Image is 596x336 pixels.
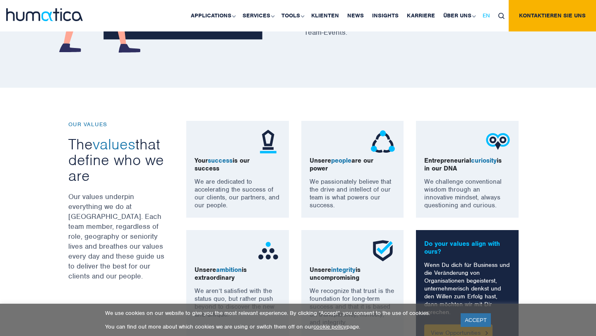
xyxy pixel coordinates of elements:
[6,8,83,21] img: logo
[68,136,166,183] h3: The that define who we are
[310,266,396,282] p: Unsere is uncompromising
[424,157,510,173] p: Entrepreneurial is in our DNA
[310,178,396,209] p: We passionately believe that the drive and intellect of our team is what powers our success.
[310,157,396,173] p: Unsere are our power
[105,323,450,330] p: You can find out more about which cookies we are using or switch them off on our page.
[93,134,135,154] span: values
[485,129,510,154] img: ico
[195,266,281,282] p: Unsere is extraordinary
[216,266,242,274] span: ambition
[195,157,281,173] p: Your is our success
[256,238,281,263] img: ico
[483,12,490,19] span: EN
[370,129,395,154] img: ico
[195,178,281,209] p: We are dedicated to accelerating the success of our clients, our partners, and our people.
[68,192,166,281] p: Our values underpin everything we do at [GEOGRAPHIC_DATA]. Each team member, regardless of role, ...
[424,178,510,209] p: We challenge conventional wisdom through an innovative mindset, always questioning and curious.
[370,238,395,263] img: ico
[310,287,396,326] p: We recognize that trust is the foundation for long-term success and that it is based on transpare...
[471,156,497,165] span: curiosity
[424,261,510,316] p: Wenn Du dich für Business und die Veränderung von Organisationen begeisterst, unternehmerisch den...
[68,121,166,128] p: OUR VALUES
[461,313,491,327] a: ACCEPT
[498,13,505,19] img: search_icon
[424,240,510,256] p: Do your values align with ours?
[256,129,281,154] img: ico
[195,287,281,319] p: We aren’t satisfied with the status quo, but rather push beyond to discover the new and unique.
[313,323,346,330] a: cookie policy
[208,156,233,165] span: success
[331,156,351,165] span: people
[331,266,356,274] span: integrity
[105,310,450,317] p: We use cookies on our website to give you the most relevant experience. By clicking “Accept”, you...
